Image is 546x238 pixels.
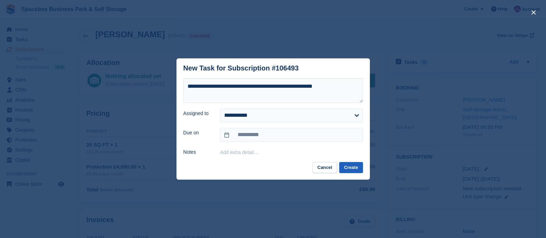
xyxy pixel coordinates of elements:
[183,110,212,117] label: Assigned to
[220,150,258,155] button: Add extra detail…
[183,64,299,72] div: New Task for Subscription #106493
[339,162,363,173] button: Create
[183,129,212,136] label: Due on
[183,149,212,156] label: Notes
[528,7,539,18] button: close
[313,162,337,173] button: Cancel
